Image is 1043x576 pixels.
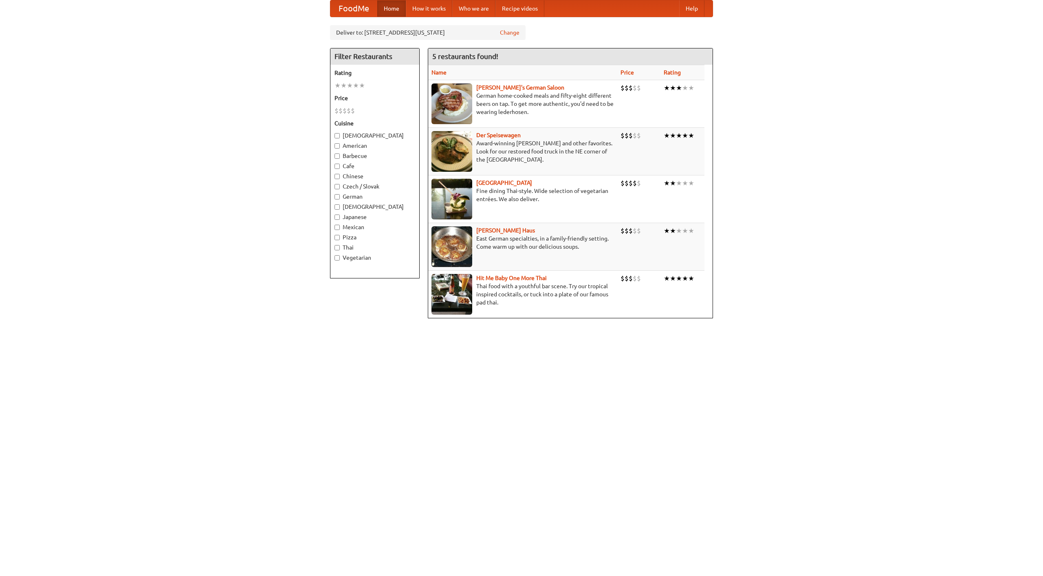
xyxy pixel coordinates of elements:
ng-pluralize: 5 restaurants found! [432,53,498,60]
p: East German specialties, in a family-friendly setting. Come warm up with our delicious soups. [431,234,614,251]
input: Thai [334,245,340,250]
img: satay.jpg [431,179,472,219]
li: ★ [688,83,694,92]
li: $ [637,226,641,235]
li: $ [621,274,625,283]
li: $ [625,83,629,92]
li: $ [633,131,637,140]
a: Hit Me Baby One More Thai [476,275,547,281]
li: $ [625,226,629,235]
a: Help [679,0,704,17]
li: ★ [682,83,688,92]
li: ★ [664,179,670,188]
li: ★ [670,131,676,140]
h5: Rating [334,69,415,77]
li: $ [637,131,641,140]
li: ★ [664,83,670,92]
input: Barbecue [334,153,340,159]
li: ★ [676,179,682,188]
li: ★ [688,274,694,283]
li: $ [625,179,629,188]
li: ★ [688,179,694,188]
a: Home [377,0,406,17]
li: $ [343,106,347,115]
a: How it works [406,0,452,17]
li: $ [334,106,339,115]
label: Pizza [334,233,415,241]
input: [DEMOGRAPHIC_DATA] [334,204,340,210]
input: American [334,143,340,149]
input: Czech / Slovak [334,184,340,189]
li: ★ [676,83,682,92]
li: ★ [670,226,676,235]
li: $ [629,179,633,188]
li: ★ [676,274,682,283]
a: Recipe videos [495,0,544,17]
li: $ [621,131,625,140]
li: $ [621,83,625,92]
li: ★ [664,131,670,140]
li: $ [629,274,633,283]
a: Price [621,69,634,76]
li: $ [629,226,633,235]
li: ★ [682,131,688,140]
b: Der Speisewagen [476,132,521,138]
li: ★ [688,131,694,140]
img: esthers.jpg [431,83,472,124]
li: ★ [682,226,688,235]
label: Japanese [334,213,415,221]
li: ★ [664,274,670,283]
input: Chinese [334,174,340,179]
label: German [334,193,415,201]
a: Name [431,69,447,76]
a: [GEOGRAPHIC_DATA] [476,180,532,186]
a: Rating [664,69,681,76]
li: $ [633,226,637,235]
li: $ [625,274,629,283]
li: ★ [353,81,359,90]
p: Fine dining Thai-style. Wide selection of vegetarian entrées. We also deliver. [431,187,614,203]
label: Vegetarian [334,254,415,262]
input: Japanese [334,215,340,220]
p: Award-winning [PERSON_NAME] and other favorites. Look for our restored food truck in the NE corne... [431,139,614,164]
li: $ [629,83,633,92]
a: [PERSON_NAME]'s German Saloon [476,84,564,91]
img: speisewagen.jpg [431,131,472,172]
a: FoodMe [330,0,377,17]
label: Cafe [334,162,415,170]
input: Pizza [334,235,340,240]
li: $ [633,179,637,188]
li: $ [339,106,343,115]
li: ★ [670,274,676,283]
label: Czech / Slovak [334,182,415,191]
input: Cafe [334,164,340,169]
li: ★ [334,81,341,90]
input: [DEMOGRAPHIC_DATA] [334,133,340,138]
h4: Filter Restaurants [330,48,419,65]
img: kohlhaus.jpg [431,226,472,267]
input: Vegetarian [334,255,340,261]
li: $ [633,274,637,283]
li: $ [621,179,625,188]
li: ★ [359,81,365,90]
h5: Cuisine [334,119,415,127]
p: German home-cooked meals and fifty-eight different beers on tap. To get more authentic, you'd nee... [431,92,614,116]
label: Mexican [334,223,415,231]
li: ★ [670,83,676,92]
a: [PERSON_NAME] Haus [476,227,535,234]
img: babythai.jpg [431,274,472,315]
li: ★ [682,179,688,188]
label: Thai [334,243,415,252]
li: $ [637,83,641,92]
li: ★ [688,226,694,235]
label: Barbecue [334,152,415,160]
label: [DEMOGRAPHIC_DATA] [334,131,415,140]
h5: Price [334,94,415,102]
li: $ [621,226,625,235]
li: $ [625,131,629,140]
li: $ [637,274,641,283]
li: $ [637,179,641,188]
